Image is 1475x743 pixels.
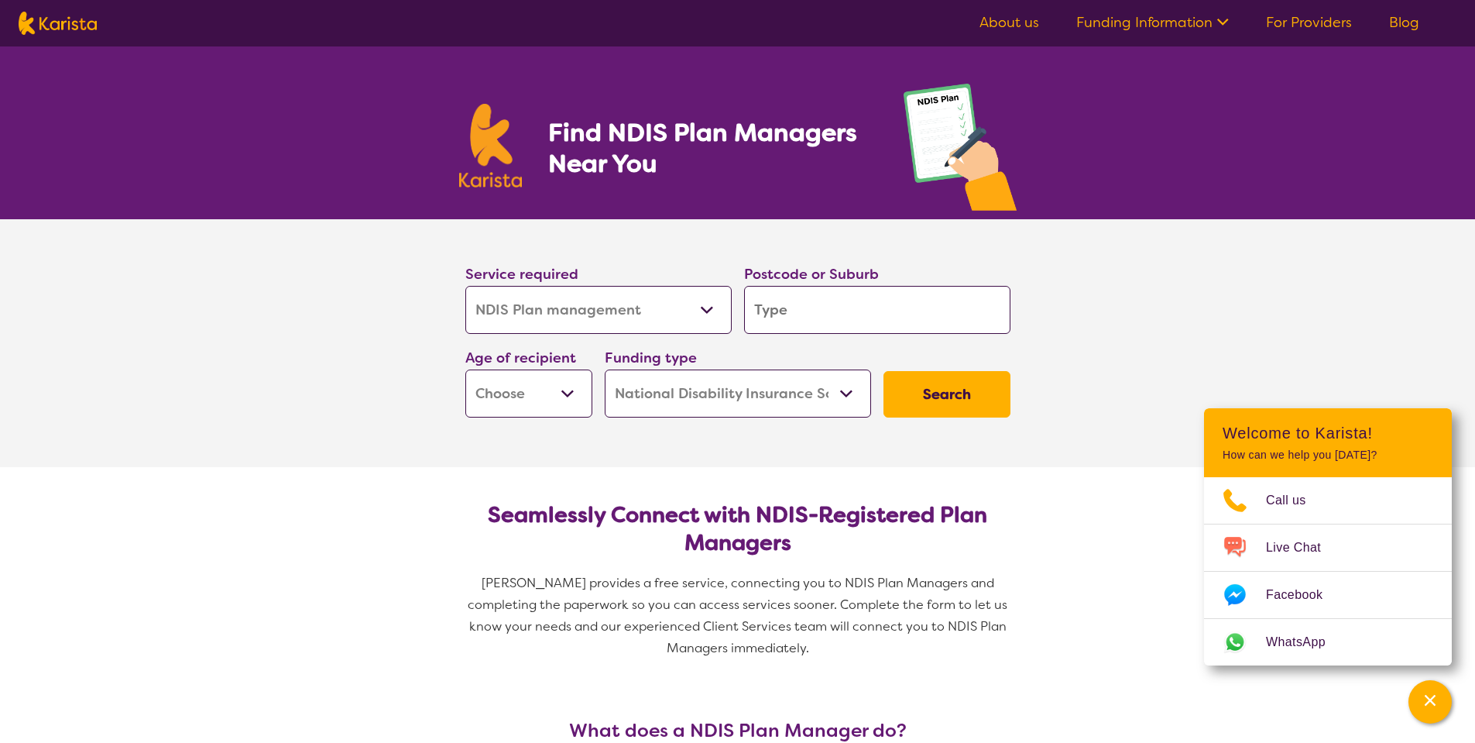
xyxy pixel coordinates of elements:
[1266,631,1344,654] span: WhatsApp
[459,720,1017,741] h3: What does a NDIS Plan Manager do?
[1389,13,1419,32] a: Blog
[459,104,523,187] img: Karista logo
[1266,583,1341,607] span: Facebook
[465,265,578,284] label: Service required
[1204,408,1452,666] div: Channel Menu
[1204,619,1452,666] a: Web link opens in a new tab.
[605,349,697,367] label: Funding type
[478,501,998,557] h2: Seamlessly Connect with NDIS-Registered Plan Managers
[1266,489,1325,512] span: Call us
[465,349,576,367] label: Age of recipient
[468,575,1010,656] span: [PERSON_NAME] provides a free service, connecting you to NDIS Plan Managers and completing the pa...
[883,371,1010,418] button: Search
[744,265,879,284] label: Postcode or Suburb
[1076,13,1229,32] a: Funding Information
[548,117,872,179] h1: Find NDIS Plan Managers Near You
[744,286,1010,334] input: Type
[1223,424,1433,442] h2: Welcome to Karista!
[1408,680,1452,724] button: Channel Menu
[1266,13,1352,32] a: For Providers
[1204,477,1452,666] ul: Choose channel
[904,84,1017,219] img: plan-management
[979,13,1039,32] a: About us
[1223,449,1433,462] p: How can we help you [DATE]?
[19,12,97,35] img: Karista logo
[1266,536,1340,559] span: Live Chat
